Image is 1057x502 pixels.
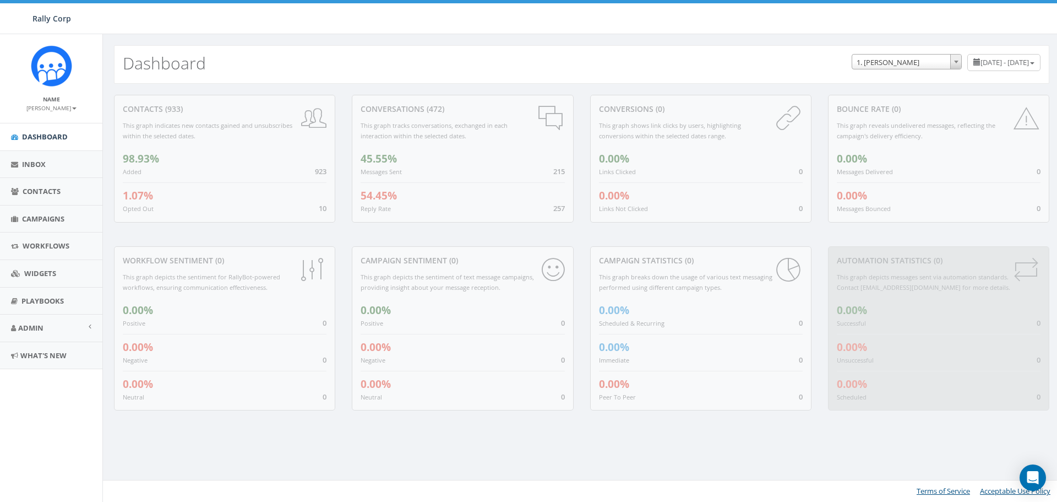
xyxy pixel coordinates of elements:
span: 0.00% [123,303,153,317]
div: Open Intercom Messenger [1020,465,1046,491]
span: 10 [319,203,326,213]
small: Negative [361,356,385,364]
span: Workflows [23,241,69,251]
a: Acceptable Use Policy [980,486,1050,496]
small: Positive [123,319,145,327]
span: 0 [323,355,326,365]
span: 0 [1037,392,1040,402]
small: This graph breaks down the usage of various text messaging performed using different campaign types. [599,273,772,292]
small: This graph depicts the sentiment of text message campaigns, providing insight about your message ... [361,273,534,292]
small: Peer To Peer [599,393,636,401]
div: Bounce Rate [837,104,1040,115]
small: Positive [361,319,383,327]
span: 0.00% [123,377,153,391]
a: [PERSON_NAME] [26,102,77,112]
span: 0 [1037,318,1040,328]
img: Icon_1.png [31,45,72,87]
span: 0.00% [837,188,867,203]
span: Dashboard [22,132,68,142]
span: 0.00% [361,303,391,317]
span: 0 [561,355,565,365]
div: Automation Statistics [837,255,1040,266]
span: Campaigns [22,214,64,224]
small: Messages Delivered [837,168,893,176]
span: 0.00% [599,152,629,166]
small: Unsuccessful [837,356,874,364]
span: 0.00% [837,377,867,391]
span: 257 [553,203,565,213]
span: 0 [561,392,565,402]
span: 1. James Martin [852,54,962,69]
small: This graph tracks conversations, exchanged in each interaction within the selected dates. [361,121,508,140]
span: (933) [163,104,183,114]
span: 0.00% [837,152,867,166]
small: Messages Bounced [837,204,891,213]
span: (0) [890,104,901,114]
div: Campaign Sentiment [361,255,564,266]
span: (0) [447,255,458,266]
small: Neutral [123,393,144,401]
small: This graph depicts the sentiment for RallyBot-powered workflows, ensuring communication effective... [123,273,280,292]
span: 98.93% [123,152,159,166]
span: 0 [1037,166,1040,176]
small: Added [123,168,141,176]
span: (472) [424,104,444,114]
small: Neutral [361,393,382,401]
small: Immediate [599,356,629,364]
div: conversions [599,104,803,115]
small: Scheduled & Recurring [599,319,664,327]
span: 0.00% [599,188,629,203]
span: 0.00% [599,340,629,354]
span: 0 [799,355,803,365]
span: 0 [323,392,326,402]
span: 0.00% [599,377,629,391]
span: (0) [653,104,664,114]
small: Opted Out [123,204,154,213]
span: (0) [213,255,224,266]
span: 0.00% [361,377,391,391]
span: Contacts [23,186,61,196]
small: Links Clicked [599,168,636,176]
span: 0 [799,166,803,176]
span: Rally Corp [32,13,71,24]
small: This graph indicates new contacts gained and unsubscribes within the selected dates. [123,121,292,140]
span: 923 [315,166,326,176]
span: 215 [553,166,565,176]
span: 0.00% [361,340,391,354]
small: Links Not Clicked [599,204,648,213]
div: Campaign Statistics [599,255,803,266]
div: contacts [123,104,326,115]
span: 0 [323,318,326,328]
span: 54.45% [361,188,397,203]
span: 0 [799,392,803,402]
small: Messages Sent [361,168,402,176]
span: (0) [931,255,942,266]
span: Admin [18,323,43,333]
a: Terms of Service [917,486,970,496]
div: Workflow Sentiment [123,255,326,266]
span: 0 [1037,355,1040,365]
span: (0) [683,255,694,266]
span: Playbooks [21,296,64,306]
span: 0.00% [837,303,867,317]
span: 0.00% [123,340,153,354]
span: 1. James Martin [852,55,961,70]
small: Reply Rate [361,204,391,213]
span: 1.07% [123,188,153,203]
h2: Dashboard [123,54,206,72]
small: Negative [123,356,148,364]
span: Inbox [22,159,46,169]
div: conversations [361,104,564,115]
small: Successful [837,319,866,327]
small: This graph shows link clicks by users, highlighting conversions within the selected dates range. [599,121,741,140]
span: 0.00% [837,340,867,354]
span: 0 [561,318,565,328]
span: Widgets [24,268,56,278]
span: 0 [1037,203,1040,213]
small: [PERSON_NAME] [26,104,77,112]
span: 0 [799,318,803,328]
small: Scheduled [837,393,867,401]
span: What's New [20,350,67,360]
small: This graph depicts messages sent via automation standards. Contact [EMAIL_ADDRESS][DOMAIN_NAME] f... [837,273,1010,292]
span: [DATE] - [DATE] [980,57,1029,67]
